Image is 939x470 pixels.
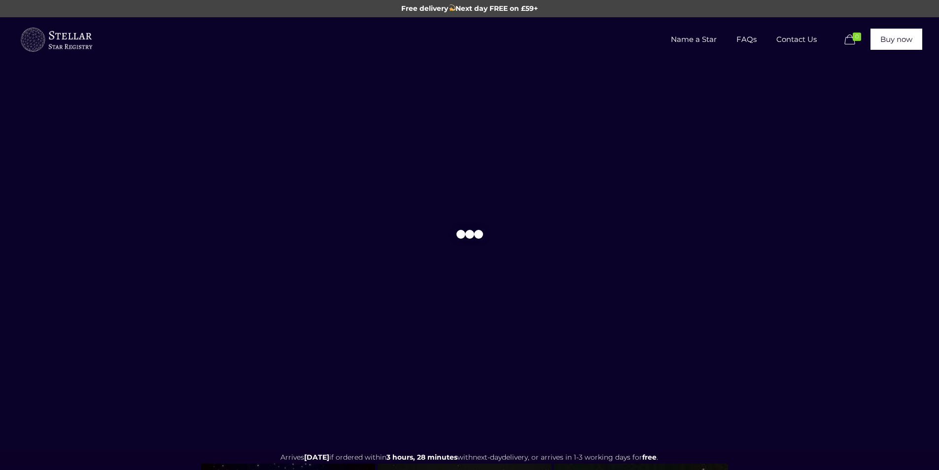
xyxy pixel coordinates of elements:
[661,25,727,54] span: Name a Star
[766,17,827,62] a: Contact Us
[661,17,727,62] a: Name a Star
[853,33,861,41] span: 0
[386,453,457,462] span: 3 hours, 28 minutes
[727,25,766,54] span: FAQs
[19,17,93,62] a: Buy a Star
[842,34,866,46] a: 0
[304,453,329,462] span: [DATE]
[870,29,922,50] a: Buy now
[642,453,657,462] b: free
[449,4,455,11] img: 💫
[727,17,766,62] a: FAQs
[280,453,658,462] span: Arrives if ordered within with delivery, or arrives in 1-3 working days for .
[766,25,827,54] span: Contact Us
[473,453,502,462] span: next-day
[19,25,93,55] img: buyastar-logo-transparent
[401,4,538,13] span: Free delivery Next day FREE on £59+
